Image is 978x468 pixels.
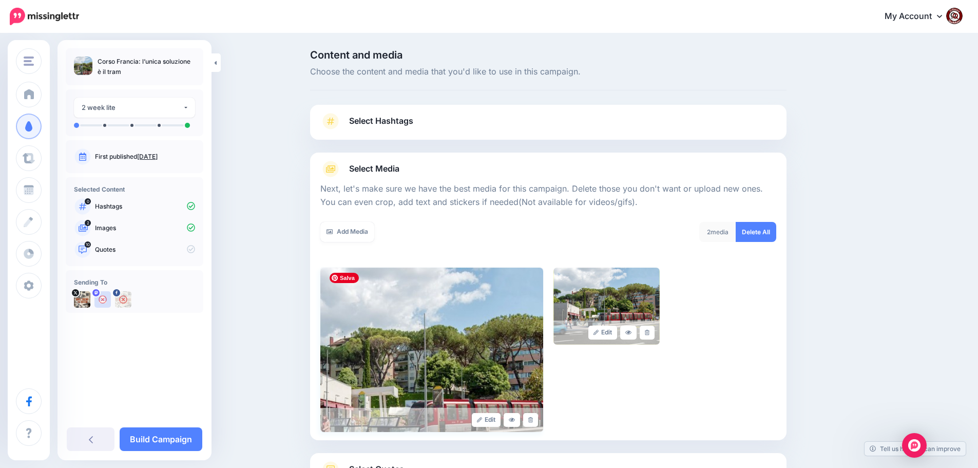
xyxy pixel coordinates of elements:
[74,291,90,308] img: uTTNWBrh-84924.jpeg
[320,268,543,432] img: 6f489585bf42ee0badefe94df6f070a7_large.jpg
[865,442,966,456] a: Tell us how we can improve
[137,153,158,160] a: [DATE]
[94,291,111,308] img: user_default_image.png
[707,228,711,236] span: 2
[902,433,927,458] div: Open Intercom Messenger
[74,57,92,75] img: 6f489585bf42ee0badefe94df6f070a7_thumb.jpg
[95,245,195,254] p: Quotes
[310,65,787,79] span: Choose the content and media that you'd like to use in this campaign.
[310,50,787,60] span: Content and media
[330,273,359,283] span: Salva
[320,222,374,242] a: Add Media
[349,162,399,176] span: Select Media
[95,202,195,211] p: Hashtags
[85,198,91,204] span: 0
[699,222,736,242] div: media
[74,98,195,118] button: 2 week lite
[874,4,963,29] a: My Account
[85,220,91,226] span: 2
[736,222,776,242] a: Delete All
[349,114,413,128] span: Select Hashtags
[472,413,501,427] a: Edit
[553,268,660,345] img: f475bb385414f6603a89a1015bbe0918_large.jpg
[320,113,776,140] a: Select Hashtags
[320,161,776,177] a: Select Media
[320,182,776,209] p: Next, let's make sure we have the best media for this campaign. Delete those you don't want or up...
[24,57,34,66] img: menu.png
[82,102,183,114] div: 2 week lite
[85,241,91,248] span: 10
[95,223,195,233] p: Images
[588,326,618,340] a: Edit
[10,8,79,25] img: Missinglettr
[115,291,131,308] img: 463453305_2684324355074873_6393692129472495966_n-bsa154739.jpg
[74,278,195,286] h4: Sending To
[320,177,776,432] div: Select Media
[98,57,195,77] p: Corso Francia: l’unica soluzione è il tram
[74,185,195,193] h4: Selected Content
[95,152,195,161] p: First published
